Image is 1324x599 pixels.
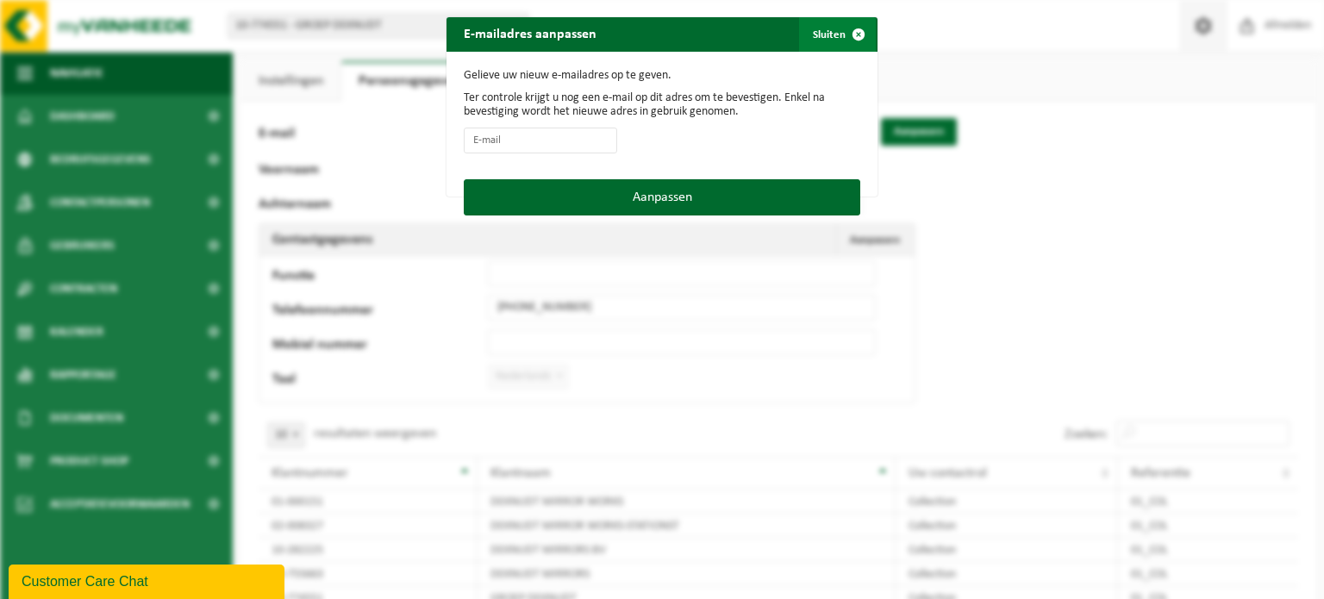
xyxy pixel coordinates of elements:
p: Ter controle krijgt u nog een e-mail op dit adres om te bevestigen. Enkel na bevestiging wordt he... [464,91,860,119]
p: Gelieve uw nieuw e-mailadres op te geven. [464,69,860,83]
button: Aanpassen [464,179,860,215]
input: E-mail [464,128,617,153]
iframe: chat widget [9,561,288,599]
h2: E-mailadres aanpassen [447,17,614,50]
button: Sluiten [799,17,876,52]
